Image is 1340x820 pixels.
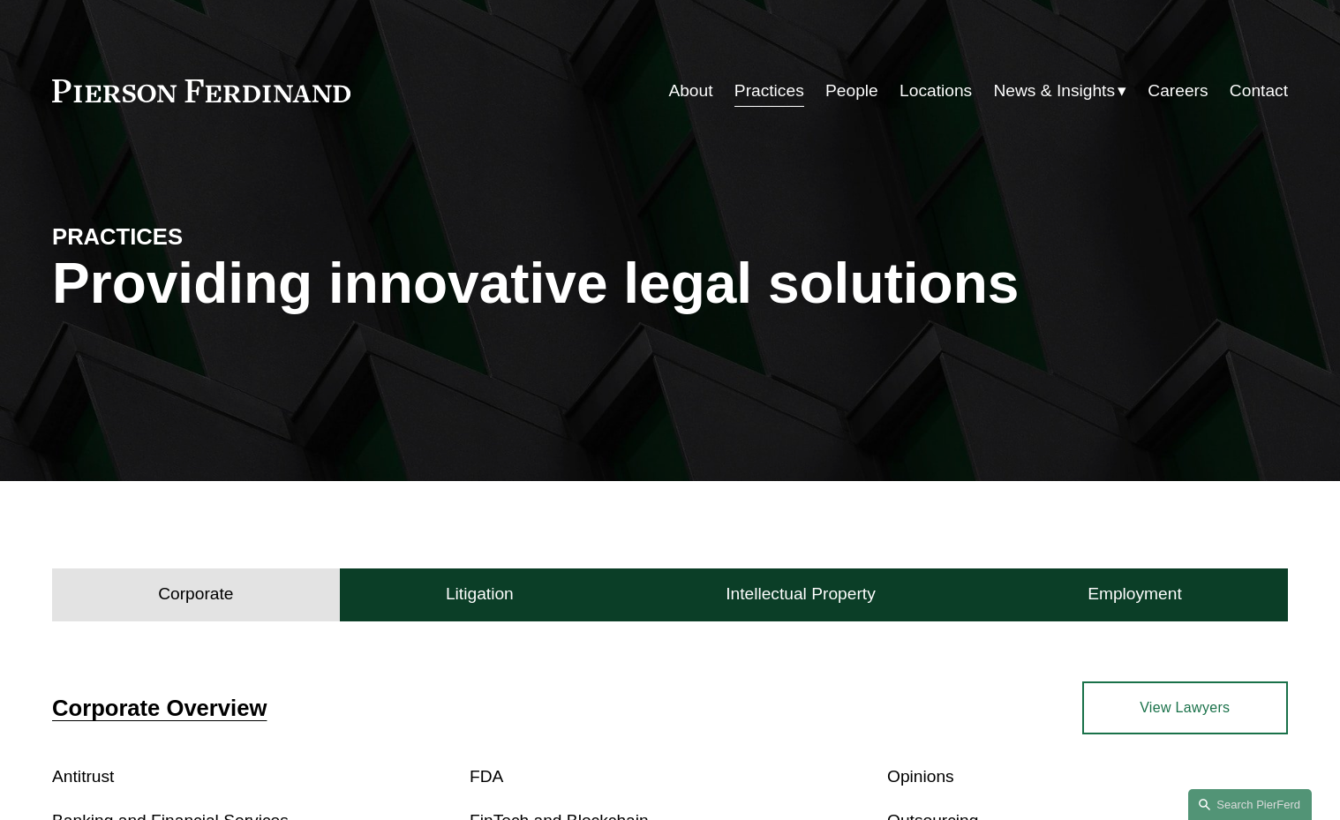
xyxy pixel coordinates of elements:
[726,583,876,605] h4: Intellectual Property
[446,583,514,605] h4: Litigation
[668,74,712,108] a: About
[1188,789,1312,820] a: Search this site
[52,767,114,786] a: Antitrust
[887,767,954,786] a: Opinions
[993,76,1115,107] span: News & Insights
[470,767,503,786] a: FDA
[900,74,972,108] a: Locations
[1088,583,1182,605] h4: Employment
[825,74,878,108] a: People
[52,252,1288,316] h1: Providing innovative legal solutions
[52,696,267,720] a: Corporate Overview
[1230,74,1288,108] a: Contact
[1082,681,1288,734] a: View Lawyers
[734,74,804,108] a: Practices
[1148,74,1208,108] a: Careers
[158,583,233,605] h4: Corporate
[993,74,1126,108] a: folder dropdown
[52,222,361,251] h4: PRACTICES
